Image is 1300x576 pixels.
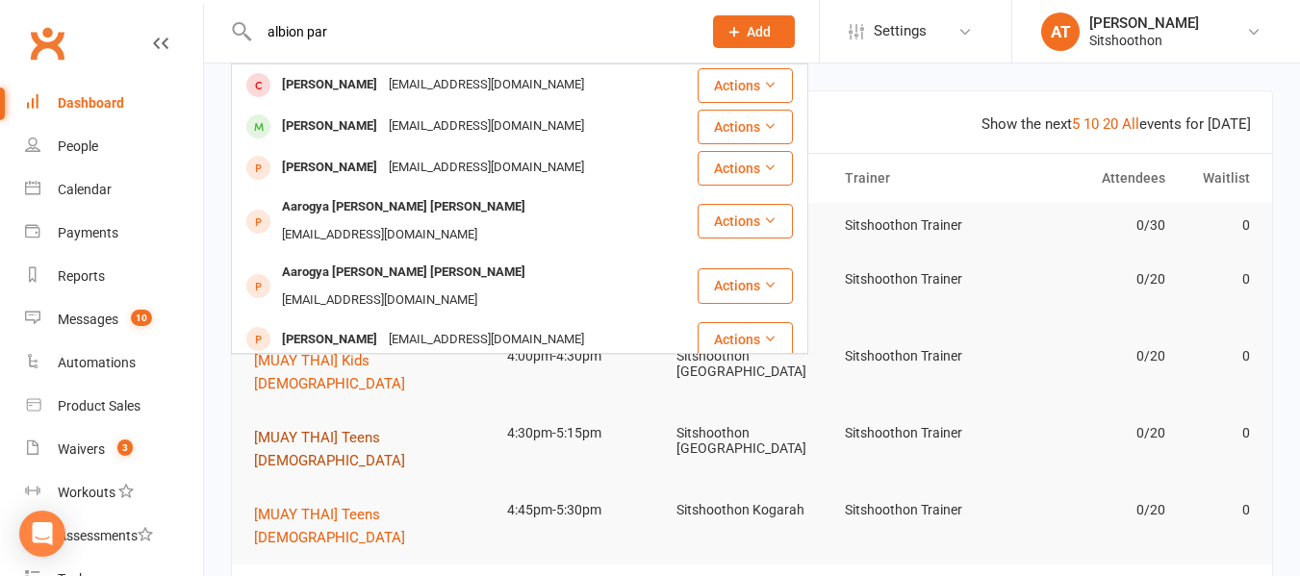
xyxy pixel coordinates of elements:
[1174,411,1259,456] td: 0
[1174,154,1259,203] th: Waitlist
[1103,115,1118,133] a: 20
[383,154,590,182] div: [EMAIL_ADDRESS][DOMAIN_NAME]
[25,125,203,168] a: People
[276,326,383,354] div: [PERSON_NAME]
[254,426,490,472] button: [MUAY THAI] Teens [DEMOGRAPHIC_DATA]
[58,138,98,154] div: People
[1174,488,1259,533] td: 0
[1089,32,1199,49] div: Sitshoothon
[58,225,118,240] div: Payments
[254,349,490,395] button: [MUAY THAI] Kids [DEMOGRAPHIC_DATA]
[117,439,133,456] span: 3
[25,385,203,428] a: Product Sales
[1083,115,1099,133] a: 10
[874,10,927,53] span: Settings
[276,193,531,221] div: Aarogya [PERSON_NAME] [PERSON_NAME]
[58,485,115,500] div: Workouts
[276,71,383,99] div: [PERSON_NAME]
[1089,14,1199,32] div: [PERSON_NAME]
[1041,13,1080,51] div: AT
[383,113,590,140] div: [EMAIL_ADDRESS][DOMAIN_NAME]
[836,334,1006,379] td: Sitshoothon Trainer
[1122,115,1139,133] a: All
[713,15,795,48] button: Add
[58,182,112,197] div: Calendar
[1174,203,1259,248] td: 0
[58,312,118,327] div: Messages
[698,68,793,103] button: Actions
[1006,411,1175,456] td: 0/20
[836,203,1006,248] td: Sitshoothon Trainer
[1006,257,1175,302] td: 0/20
[1006,154,1175,203] th: Attendees
[25,514,203,558] a: Assessments
[131,310,152,326] span: 10
[254,429,405,469] span: [MUAY THAI] Teens [DEMOGRAPHIC_DATA]
[698,204,793,238] button: Actions
[747,24,771,39] span: Add
[253,18,688,45] input: Search...
[276,221,483,249] div: [EMAIL_ADDRESS][DOMAIN_NAME]
[981,113,1251,136] div: Show the next events for [DATE]
[58,268,105,284] div: Reports
[668,488,837,533] td: Sitshoothon Kogarah
[1174,257,1259,302] td: 0
[25,471,203,514] a: Workouts
[383,326,590,354] div: [EMAIL_ADDRESS][DOMAIN_NAME]
[836,257,1006,302] td: Sitshoothon Trainer
[25,212,203,255] a: Payments
[276,287,483,314] div: [EMAIL_ADDRESS][DOMAIN_NAME]
[836,411,1006,456] td: Sitshoothon Trainer
[58,528,153,543] div: Assessments
[498,334,668,379] td: 4:00pm-4:30pm
[698,110,793,144] button: Actions
[254,506,405,546] span: [MUAY THAI] Teens [DEMOGRAPHIC_DATA]
[1006,203,1175,248] td: 0/30
[668,334,837,394] td: Sitshoothon [GEOGRAPHIC_DATA]
[25,341,203,385] a: Automations
[836,488,1006,533] td: Sitshoothon Trainer
[25,255,203,298] a: Reports
[25,428,203,471] a: Waivers 3
[254,503,490,549] button: [MUAY THAI] Teens [DEMOGRAPHIC_DATA]
[19,511,65,557] div: Open Intercom Messenger
[1006,488,1175,533] td: 0/20
[276,259,531,287] div: Aarogya [PERSON_NAME] [PERSON_NAME]
[58,398,140,413] div: Product Sales
[836,154,1006,203] th: Trainer
[58,355,136,370] div: Automations
[498,411,668,456] td: 4:30pm-5:15pm
[58,95,124,111] div: Dashboard
[1072,115,1080,133] a: 5
[25,168,203,212] a: Calendar
[276,154,383,182] div: [PERSON_NAME]
[383,71,590,99] div: [EMAIL_ADDRESS][DOMAIN_NAME]
[498,488,668,533] td: 4:45pm-5:30pm
[698,268,793,303] button: Actions
[698,151,793,186] button: Actions
[25,298,203,341] a: Messages 10
[1174,334,1259,379] td: 0
[668,411,837,471] td: Sitshoothon [GEOGRAPHIC_DATA]
[698,322,793,357] button: Actions
[1006,334,1175,379] td: 0/20
[25,82,203,125] a: Dashboard
[276,113,383,140] div: [PERSON_NAME]
[58,441,105,457] div: Waivers
[23,19,71,67] a: Clubworx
